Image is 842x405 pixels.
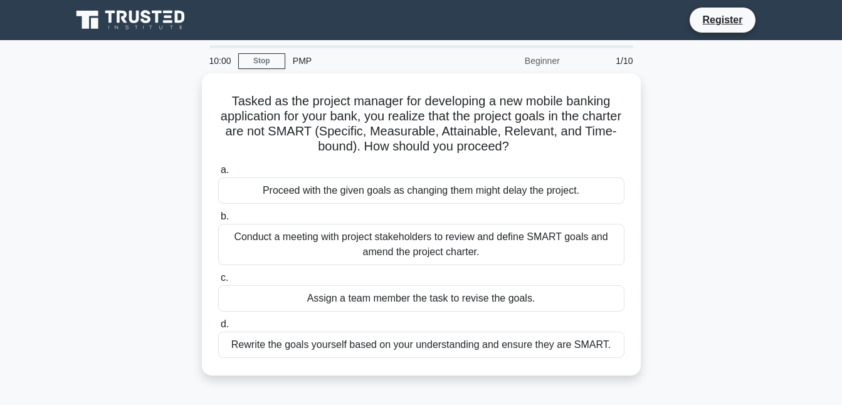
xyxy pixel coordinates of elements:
[218,332,624,358] div: Rewrite the goals yourself based on your understanding and ensure they are SMART.
[221,318,229,329] span: d.
[221,164,229,175] span: a.
[218,224,624,265] div: Conduct a meeting with project stakeholders to review and define SMART goals and amend the projec...
[217,93,626,155] h5: Tasked as the project manager for developing a new mobile banking application for your bank, you ...
[218,285,624,312] div: Assign a team member the task to revise the goals.
[238,53,285,69] a: Stop
[695,12,750,28] a: Register
[202,48,238,73] div: 10:00
[218,177,624,204] div: Proceed with the given goals as changing them might delay the project.
[285,48,458,73] div: PMP
[567,48,641,73] div: 1/10
[221,272,228,283] span: c.
[458,48,567,73] div: Beginner
[221,211,229,221] span: b.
